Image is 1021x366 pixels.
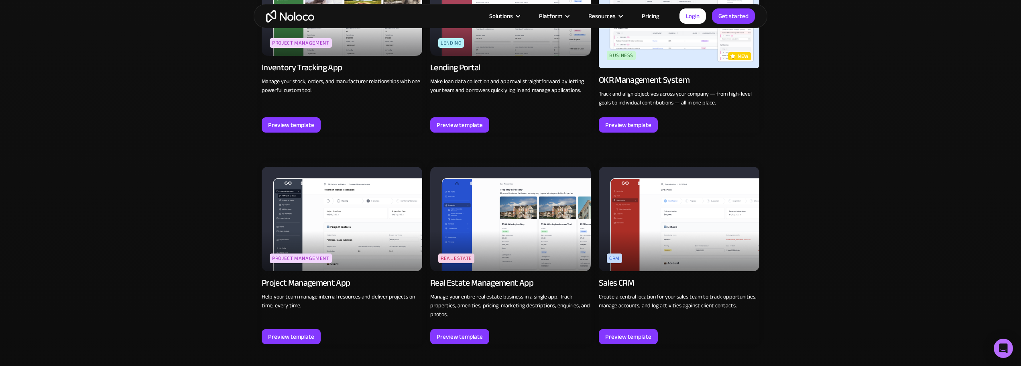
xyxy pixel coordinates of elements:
[268,120,314,130] div: Preview template
[605,120,651,130] div: Preview template
[605,331,651,342] div: Preview template
[437,120,483,130] div: Preview template
[607,254,622,263] div: CRM
[270,254,332,263] div: Project Management
[430,163,591,344] a: Real EstateReal Estate Management AppManage your entire real estate business in a single app. Tra...
[438,38,464,48] div: Lending
[539,11,562,21] div: Platform
[712,8,755,24] a: Get started
[632,11,669,21] a: Pricing
[437,331,483,342] div: Preview template
[262,292,422,310] p: Help your team manage internal resources and deliver projects on time, every time.
[599,90,759,107] p: Track and align objectives across your company — from high-level goals to individual contribution...
[266,10,314,22] a: home
[270,38,332,48] div: Project Management
[479,11,529,21] div: Solutions
[262,277,350,288] div: Project Management App
[262,163,422,344] a: Project ManagementProject Management AppHelp your team manage internal resources and deliver proj...
[679,8,706,24] a: Login
[738,52,749,60] p: new
[994,339,1013,358] div: Open Intercom Messenger
[529,11,578,21] div: Platform
[268,331,314,342] div: Preview template
[430,77,591,95] p: Make loan data collection and approval straightforward by letting your team and borrowers quickly...
[599,163,759,344] a: CRMSales CRMCreate a central location for your sales team to track opportunities, manage accounts...
[588,11,616,21] div: Resources
[438,254,474,263] div: Real Estate
[430,62,480,73] div: Lending Portal
[607,51,636,60] div: Business
[489,11,513,21] div: Solutions
[262,62,342,73] div: Inventory Tracking App
[599,292,759,310] p: Create a central location for your sales team to track opportunities, manage accounts, and log ac...
[578,11,632,21] div: Resources
[599,74,689,86] div: OKR Management System
[430,292,591,319] p: Manage your entire real estate business in a single app. Track properties, amenities, pricing, ma...
[262,77,422,95] p: Manage your stock, orders, and manufacturer relationships with one powerful custom tool.
[599,277,634,288] div: Sales CRM
[430,277,533,288] div: Real Estate Management App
